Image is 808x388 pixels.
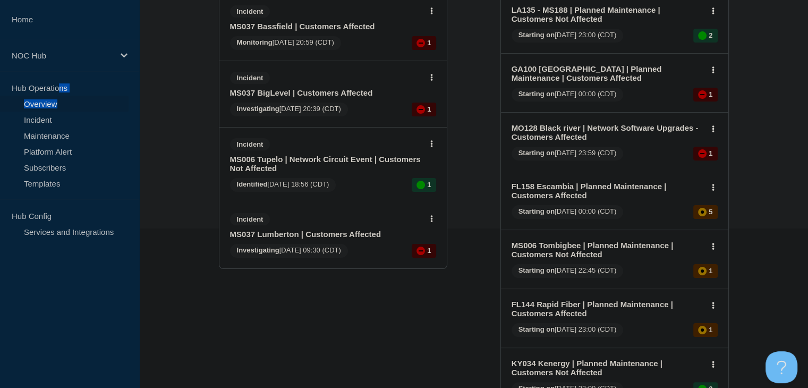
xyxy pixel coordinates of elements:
[230,213,270,225] span: Incident
[512,300,703,318] a: FL144 Rapid Fiber | Planned Maintenance | Customers Affected
[709,90,712,98] p: 1
[230,103,348,116] span: [DATE] 20:39 (CDT)
[427,39,431,47] p: 1
[698,31,707,40] div: up
[237,180,268,188] span: Identified
[698,208,707,216] div: affected
[512,88,624,102] span: [DATE] 00:00 (CDT)
[709,326,712,334] p: 1
[512,64,703,82] a: GA100 [GEOGRAPHIC_DATA] | Planned Maintenance | Customers Affected
[512,205,624,219] span: [DATE] 00:00 (CDT)
[230,244,348,258] span: [DATE] 09:30 (CDT)
[518,207,555,215] span: Starting on
[416,247,425,255] div: down
[230,88,422,97] a: MS037 BigLevel | Customers Affected
[766,351,797,383] iframe: Help Scout Beacon - Open
[230,155,422,173] a: MS006 Tupelo | Network Circuit Event | Customers Not Affected
[230,72,270,84] span: Incident
[230,138,270,150] span: Incident
[518,266,555,274] span: Starting on
[512,123,703,141] a: MO128 Black river | Network Software Upgrades - Customers Affected
[698,326,707,334] div: affected
[709,149,712,157] p: 1
[416,105,425,114] div: down
[512,359,703,377] a: KY034 Kenergy | Planned Maintenance | Customers Not Affected
[237,105,279,113] span: Investigating
[237,38,273,46] span: Monitoring
[416,181,425,189] div: up
[698,267,707,275] div: affected
[230,36,341,50] span: [DATE] 20:59 (CDT)
[427,247,431,255] p: 1
[512,323,624,337] span: [DATE] 23:00 (CDT)
[512,147,624,161] span: [DATE] 23:59 (CDT)
[237,246,279,254] span: Investigating
[518,31,555,39] span: Starting on
[698,149,707,158] div: down
[518,149,555,157] span: Starting on
[698,90,707,99] div: down
[427,181,431,189] p: 1
[709,267,712,275] p: 1
[512,29,624,43] span: [DATE] 23:00 (CDT)
[512,241,703,259] a: MS006 Tombigbee | Planned Maintenance | Customers Not Affected
[518,90,555,98] span: Starting on
[512,264,624,278] span: [DATE] 22:45 (CDT)
[230,178,336,192] span: [DATE] 18:56 (CDT)
[12,51,114,60] p: NOC Hub
[709,31,712,39] p: 2
[709,208,712,216] p: 5
[512,182,703,200] a: FL158 Escambia | Planned Maintenance | Customers Affected
[230,5,270,18] span: Incident
[518,325,555,333] span: Starting on
[512,5,703,23] a: LA135 - MS188 | Planned Maintenance | Customers Not Affected
[416,39,425,47] div: down
[230,22,422,31] a: MS037 Bassfield | Customers Affected
[427,105,431,113] p: 1
[230,230,422,239] a: MS037 Lumberton | Customers Affected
